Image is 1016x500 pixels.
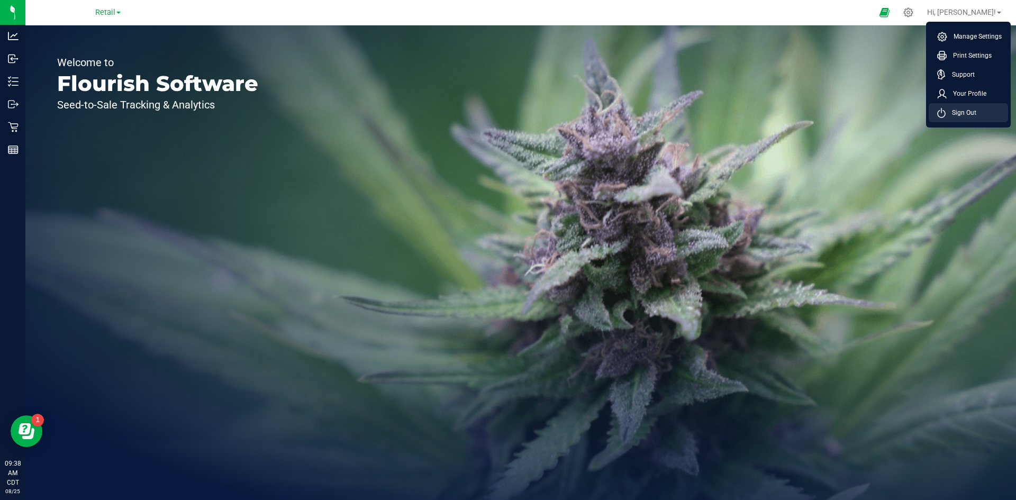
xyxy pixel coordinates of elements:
inline-svg: Inventory [8,76,19,87]
inline-svg: Reports [8,144,19,155]
span: Open Ecommerce Menu [873,2,896,23]
li: Sign Out [929,103,1008,122]
span: Hi, [PERSON_NAME]! [927,8,996,16]
inline-svg: Inbound [8,53,19,64]
iframe: Resource center [11,415,42,447]
span: Support [946,69,975,80]
inline-svg: Analytics [8,31,19,41]
inline-svg: Outbound [8,99,19,110]
p: 09:38 AM CDT [5,459,21,487]
p: Seed-to-Sale Tracking & Analytics [57,99,258,110]
div: Manage settings [902,7,915,17]
span: Print Settings [947,50,992,61]
p: 08/25 [5,487,21,495]
span: Your Profile [947,88,986,99]
iframe: Resource center unread badge [31,414,44,426]
a: Support [937,69,1004,80]
inline-svg: Retail [8,122,19,132]
p: Flourish Software [57,73,258,94]
span: Manage Settings [947,31,1002,42]
span: Retail [95,8,115,17]
span: Sign Out [946,107,976,118]
p: Welcome to [57,57,258,68]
